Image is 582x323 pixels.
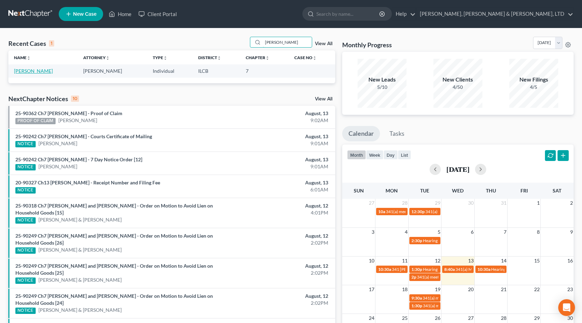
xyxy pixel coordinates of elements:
[15,293,213,306] a: 25-90249 Ch7 [PERSON_NAME] and [PERSON_NAME] - Order on Motion to Avoid Lien on Household Goods [24]
[486,188,496,194] span: Thu
[398,150,411,160] button: list
[401,285,408,294] span: 18
[437,228,441,236] span: 5
[193,64,240,77] td: ILCB
[15,278,36,284] div: NOTICE
[567,257,574,265] span: 16
[434,285,441,294] span: 19
[366,150,383,160] button: week
[38,307,122,314] a: [PERSON_NAME] & [PERSON_NAME]
[411,295,422,301] span: 9:30a
[58,117,97,124] a: [PERSON_NAME]
[315,41,332,46] a: View All
[14,55,31,60] a: Nameunfold_more
[423,267,515,272] span: Hearing for [PERSON_NAME] & [PERSON_NAME]
[386,188,398,194] span: Mon
[533,314,540,322] span: 29
[15,217,36,224] div: NOTICE
[358,84,407,91] div: 5/10
[15,233,213,246] a: 25-90249 Ch7 [PERSON_NAME] and [PERSON_NAME] - Order on Motion to Avoid Lien on Household Goods [26]
[378,209,385,214] span: 10a
[49,40,54,47] div: 1
[38,216,122,223] a: [PERSON_NAME] & [PERSON_NAME]
[423,238,515,243] span: Hearing for [PERSON_NAME] & [PERSON_NAME]
[229,133,328,140] div: August, 13
[569,228,574,236] span: 9
[15,180,160,185] a: 20-90327 Ch13 [PERSON_NAME] - Receipt Number and Filing Fee
[163,56,167,60] i: unfold_more
[8,39,54,48] div: Recent Cases
[315,97,332,101] a: View All
[27,56,31,60] i: unfold_more
[38,140,77,147] a: [PERSON_NAME]
[71,96,79,102] div: 10
[263,37,312,47] input: Search by name...
[342,41,392,49] h3: Monthly Progress
[15,187,36,194] div: NOTICE
[569,199,574,207] span: 2
[106,56,110,60] i: unfold_more
[229,156,328,163] div: August, 13
[135,8,180,20] a: Client Portal
[386,209,453,214] span: 341(a) meeting for [PERSON_NAME]
[229,293,328,300] div: August, 12
[358,76,407,84] div: New Leads
[401,257,408,265] span: 11
[404,228,408,236] span: 4
[347,150,366,160] button: month
[423,303,490,308] span: 341(a) meeting for [PERSON_NAME]
[316,7,380,20] input: Search by name...
[533,257,540,265] span: 15
[105,8,135,20] a: Home
[536,199,540,207] span: 1
[229,269,328,276] div: 2:02PM
[401,199,408,207] span: 28
[500,257,507,265] span: 14
[520,188,528,194] span: Fri
[500,285,507,294] span: 21
[15,308,36,314] div: NOTICE
[434,257,441,265] span: 12
[558,299,575,316] div: Open Intercom Messenger
[401,314,408,322] span: 25
[240,64,289,77] td: 7
[383,150,398,160] button: day
[433,84,482,91] div: 4/50
[229,140,328,147] div: 9:01AM
[15,133,152,139] a: 25-90242 Ch7 [PERSON_NAME] - Courts Certificate of Mailing
[15,118,56,124] div: PROOF OF CLAIM
[246,55,270,60] a: Chapterunfold_more
[392,8,416,20] a: Help
[509,84,558,91] div: 4/5
[229,239,328,246] div: 2:02PM
[467,199,474,207] span: 30
[38,276,122,283] a: [PERSON_NAME] & [PERSON_NAME]
[452,188,464,194] span: Wed
[198,55,221,60] a: Districtunfold_more
[411,303,422,308] span: 1:30p
[368,285,375,294] span: 17
[368,199,375,207] span: 27
[444,267,455,272] span: 8:40a
[15,247,36,254] div: NOTICE
[411,209,425,214] span: 12:30p
[371,228,375,236] span: 3
[567,314,574,322] span: 30
[15,141,36,147] div: NOTICE
[467,257,474,265] span: 13
[420,188,429,194] span: Tue
[78,64,147,77] td: [PERSON_NAME]
[411,267,422,272] span: 1:30p
[536,228,540,236] span: 8
[229,232,328,239] div: August, 12
[509,76,558,84] div: New Filings
[533,285,540,294] span: 22
[455,267,560,272] span: 341(a) Meeting for [PERSON_NAME] & [PERSON_NAME]
[433,76,482,84] div: New Clients
[14,68,53,74] a: [PERSON_NAME]
[229,186,328,193] div: 6:01AM
[434,199,441,207] span: 29
[217,56,221,60] i: unfold_more
[229,163,328,170] div: 9:01AM
[411,238,422,243] span: 2:30p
